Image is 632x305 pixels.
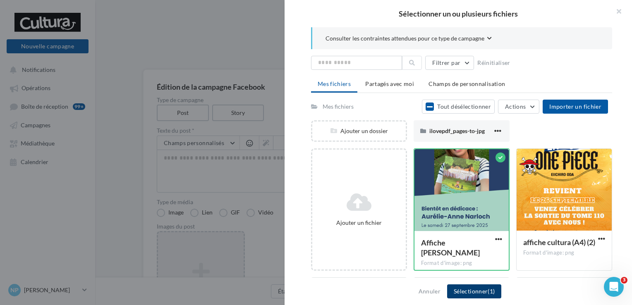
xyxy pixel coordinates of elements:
[498,100,539,114] button: Actions
[312,127,406,135] div: Ajouter un dossier
[422,100,495,114] button: Tout désélectionner
[326,34,484,43] span: Consulter les contraintes attendues pour ce type de campagne
[365,80,414,87] span: Partagés avec moi
[421,238,480,257] span: Affiche Narloch
[323,102,354,111] div: Mes fichiers
[505,103,526,110] span: Actions
[474,58,514,68] button: Réinitialiser
[421,260,502,267] div: Format d'image: png
[604,277,624,297] iframe: Intercom live chat
[543,100,608,114] button: Importer un fichier
[523,249,605,257] div: Format d'image: png
[488,288,495,295] span: (1)
[298,10,619,17] h2: Sélectionner un ou plusieurs fichiers
[425,56,474,70] button: Filtrer par
[447,284,501,298] button: Sélectionner(1)
[316,219,402,227] div: Ajouter un fichier
[318,80,351,87] span: Mes fichiers
[326,34,492,44] button: Consulter les contraintes attendues pour ce type de campagne
[415,286,444,296] button: Annuler
[549,103,601,110] span: Importer un fichier
[621,277,627,284] span: 3
[429,127,485,134] span: ilovepdf_pages-to-jpg
[429,80,505,87] span: Champs de personnalisation
[523,238,595,247] span: affiche cultura (A4) (2)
